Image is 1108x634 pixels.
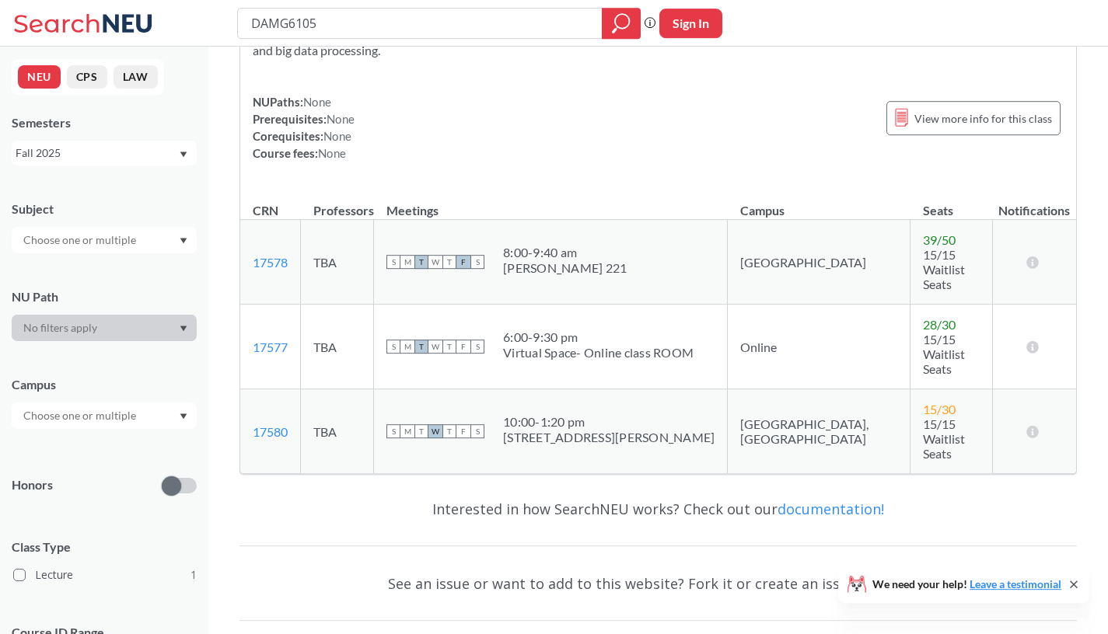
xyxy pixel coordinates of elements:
[12,114,197,131] div: Semesters
[323,129,351,143] span: None
[400,255,414,269] span: M
[923,247,965,291] span: 15/15 Waitlist Seats
[318,146,346,160] span: None
[923,317,956,332] span: 28 / 30
[872,579,1061,590] span: We need your help!
[993,186,1077,220] th: Notifications
[503,345,694,361] div: Virtual Space- Online class ROOM
[442,255,456,269] span: T
[911,186,993,220] th: Seats
[301,305,374,389] td: TBA
[612,12,631,34] svg: magnifying glass
[250,10,591,37] input: Class, professor, course number, "phrase"
[239,561,1077,606] div: See an issue or want to add to this website? Fork it or create an issue on .
[16,145,178,162] div: Fall 2025
[12,288,197,305] div: NU Path
[18,65,61,89] button: NEU
[12,227,197,253] div: Dropdown arrow
[414,255,428,269] span: T
[728,305,911,389] td: Online
[456,424,470,438] span: F
[301,389,374,474] td: TBA
[301,220,374,305] td: TBA
[503,414,715,430] div: 10:00 - 1:20 pm
[470,255,484,269] span: S
[400,424,414,438] span: M
[470,424,484,438] span: S
[180,238,187,244] svg: Dropdown arrow
[659,9,722,38] button: Sign In
[114,65,158,89] button: LAW
[13,565,197,585] label: Lecture
[16,406,146,425] input: Choose one or multiple
[400,340,414,354] span: M
[303,95,331,109] span: None
[253,202,278,219] div: CRN
[414,340,428,354] span: T
[602,8,641,39] div: magnifying glass
[374,186,728,220] th: Meetings
[190,566,197,583] span: 1
[327,112,355,126] span: None
[923,332,965,376] span: 15/15 Waitlist Seats
[503,329,694,345] div: 6:00 - 9:30 pm
[253,340,288,354] a: 17577
[428,340,442,354] span: W
[253,424,288,439] a: 17580
[253,255,288,270] a: 17578
[180,152,187,158] svg: Dropdown arrow
[728,389,911,474] td: [GEOGRAPHIC_DATA], [GEOGRAPHIC_DATA]
[503,430,715,445] div: [STREET_ADDRESS][PERSON_NAME]
[239,486,1077,531] div: Interested in how SearchNEU works? Check out our
[728,220,911,305] td: [GEOGRAPHIC_DATA]
[12,476,53,494] p: Honors
[180,413,187,420] svg: Dropdown arrow
[414,424,428,438] span: T
[456,340,470,354] span: F
[970,577,1061,590] a: Leave a testimonial
[12,200,197,218] div: Subject
[12,538,197,556] span: Class Type
[923,232,956,247] span: 39 / 50
[503,245,627,260] div: 8:00 - 9:40 am
[923,416,965,461] span: 15/15 Waitlist Seats
[301,186,374,220] th: Professors
[180,326,187,332] svg: Dropdown arrow
[12,315,197,341] div: Dropdown arrow
[442,340,456,354] span: T
[386,340,400,354] span: S
[923,402,956,416] span: 15 / 30
[442,424,456,438] span: T
[503,260,627,276] div: [PERSON_NAME] 221
[386,255,400,269] span: S
[253,93,355,162] div: NUPaths: Prerequisites: Corequisites: Course fees:
[470,340,484,354] span: S
[67,65,107,89] button: CPS
[12,141,197,165] div: Fall 2025Dropdown arrow
[12,376,197,393] div: Campus
[778,500,884,518] a: documentation!
[16,231,146,249] input: Choose one or multiple
[914,109,1052,128] span: View more info for this class
[728,186,911,220] th: Campus
[428,424,442,438] span: W
[386,424,400,438] span: S
[12,402,197,429] div: Dropdown arrow
[428,255,442,269] span: W
[456,255,470,269] span: F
